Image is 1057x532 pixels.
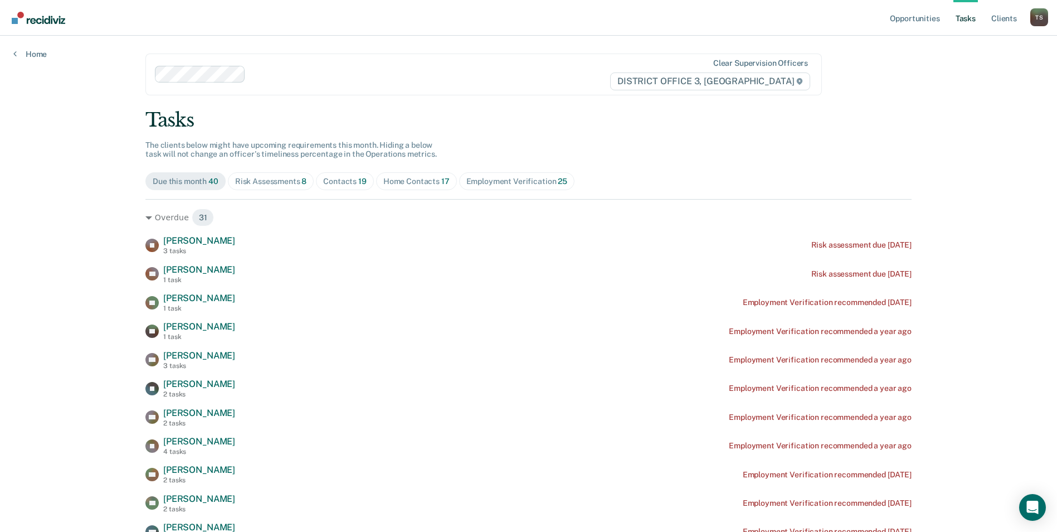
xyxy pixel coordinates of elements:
div: Employment Verification recommended a year ago [729,355,912,365]
div: Open Intercom Messenger [1019,494,1046,521]
div: T S [1030,8,1048,26]
div: Employment Verification recommended a year ago [729,384,912,393]
div: 3 tasks [163,362,235,370]
span: 17 [441,177,450,186]
div: Employment Verification recommended a year ago [729,413,912,422]
span: 40 [208,177,218,186]
div: Home Contacts [383,177,450,186]
span: 31 [192,209,215,226]
div: Risk Assessments [235,177,307,186]
div: Risk assessment due [DATE] [811,240,912,250]
div: 2 tasks [163,476,235,484]
div: Due this month [153,177,218,186]
div: Risk assessment due [DATE] [811,269,912,279]
span: 8 [301,177,306,186]
div: Contacts [323,177,367,186]
img: Recidiviz [12,12,65,24]
span: DISTRICT OFFICE 3, [GEOGRAPHIC_DATA] [610,72,810,90]
span: The clients below might have upcoming requirements this month. Hiding a below task will not chang... [145,141,437,159]
div: 2 tasks [163,419,235,427]
div: Employment Verification [466,177,567,186]
span: 19 [358,177,367,186]
div: 1 task [163,276,235,284]
div: Employment Verification recommended [DATE] [743,470,912,480]
div: 1 task [163,304,235,312]
span: [PERSON_NAME] [163,293,235,303]
span: [PERSON_NAME] [163,350,235,361]
div: Tasks [145,109,912,132]
div: Clear supervision officers [713,59,808,68]
div: 4 tasks [163,448,235,456]
span: [PERSON_NAME] [163,465,235,475]
div: Employment Verification recommended a year ago [729,327,912,336]
span: [PERSON_NAME] [163,321,235,332]
span: [PERSON_NAME] [163,494,235,504]
span: [PERSON_NAME] [163,235,235,246]
span: [PERSON_NAME] [163,436,235,447]
div: 3 tasks [163,247,235,255]
div: Employment Verification recommended [DATE] [743,298,912,307]
div: Employment Verification recommended a year ago [729,441,912,451]
button: Profile dropdown button [1030,8,1048,26]
div: Overdue 31 [145,209,912,226]
span: [PERSON_NAME] [163,379,235,389]
div: 2 tasks [163,390,235,398]
a: Home [13,49,47,59]
div: 1 task [163,333,235,341]
div: 2 tasks [163,505,235,513]
span: 25 [558,177,567,186]
span: [PERSON_NAME] [163,408,235,418]
div: Employment Verification recommended [DATE] [743,499,912,508]
span: [PERSON_NAME] [163,264,235,275]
